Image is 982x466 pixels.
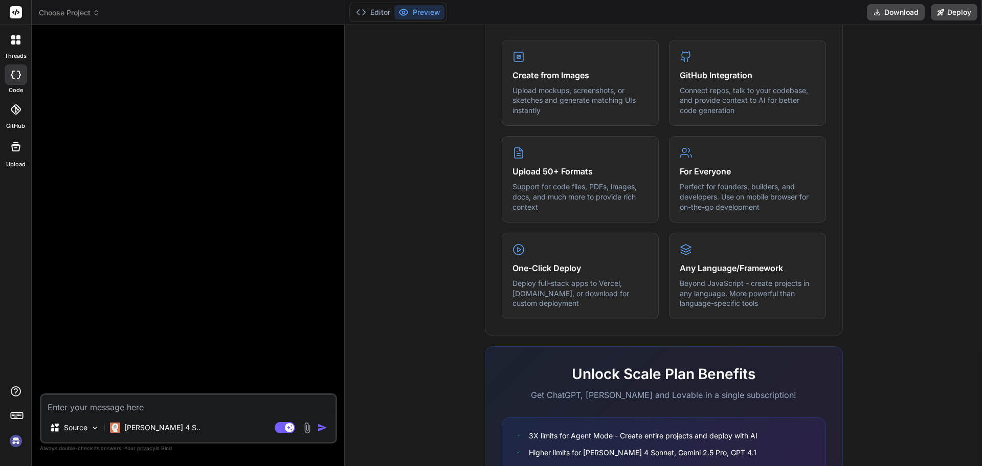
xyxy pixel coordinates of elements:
[512,262,648,274] h4: One-Click Deploy
[9,86,23,95] label: code
[6,122,25,130] label: GitHub
[867,4,925,20] button: Download
[40,443,337,453] p: Always double-check its answers. Your in Bind
[512,165,648,177] h4: Upload 50+ Formats
[680,182,815,212] p: Perfect for founders, builders, and developers. Use on mobile browser for on-the-go development
[6,160,26,169] label: Upload
[39,8,100,18] span: Choose Project
[137,445,155,451] span: privacy
[931,4,977,20] button: Deploy
[680,278,815,308] p: Beyond JavaScript - create projects in any language. More powerful than language-specific tools
[529,430,757,441] span: 3X limits for Agent Mode - Create entire projects and deploy with AI
[91,424,99,432] img: Pick Models
[512,85,648,116] p: Upload mockups, screenshots, or sketches and generate matching UIs instantly
[124,423,200,433] p: [PERSON_NAME] 4 S..
[529,447,756,458] span: Higher limits for [PERSON_NAME] 4 Sonnet, Gemini 2.5 Pro, GPT 4.1
[64,423,87,433] p: Source
[512,182,648,212] p: Support for code files, PDFs, images, docs, and much more to provide rich context
[301,422,313,434] img: attachment
[502,363,826,385] h2: Unlock Scale Plan Benefits
[110,423,120,433] img: Claude 4 Sonnet
[512,278,648,308] p: Deploy full-stack apps to Vercel, [DOMAIN_NAME], or download for custom deployment
[7,432,25,450] img: signin
[352,5,394,19] button: Editor
[512,69,648,81] h4: Create from Images
[317,423,327,433] img: icon
[5,52,27,60] label: threads
[680,69,815,81] h4: GitHub Integration
[680,262,815,274] h4: Any Language/Framework
[680,85,815,116] p: Connect repos, talk to your codebase, and provide context to AI for better code generation
[502,389,826,401] p: Get ChatGPT, [PERSON_NAME] and Lovable in a single subscription!
[394,5,444,19] button: Preview
[680,165,815,177] h4: For Everyone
